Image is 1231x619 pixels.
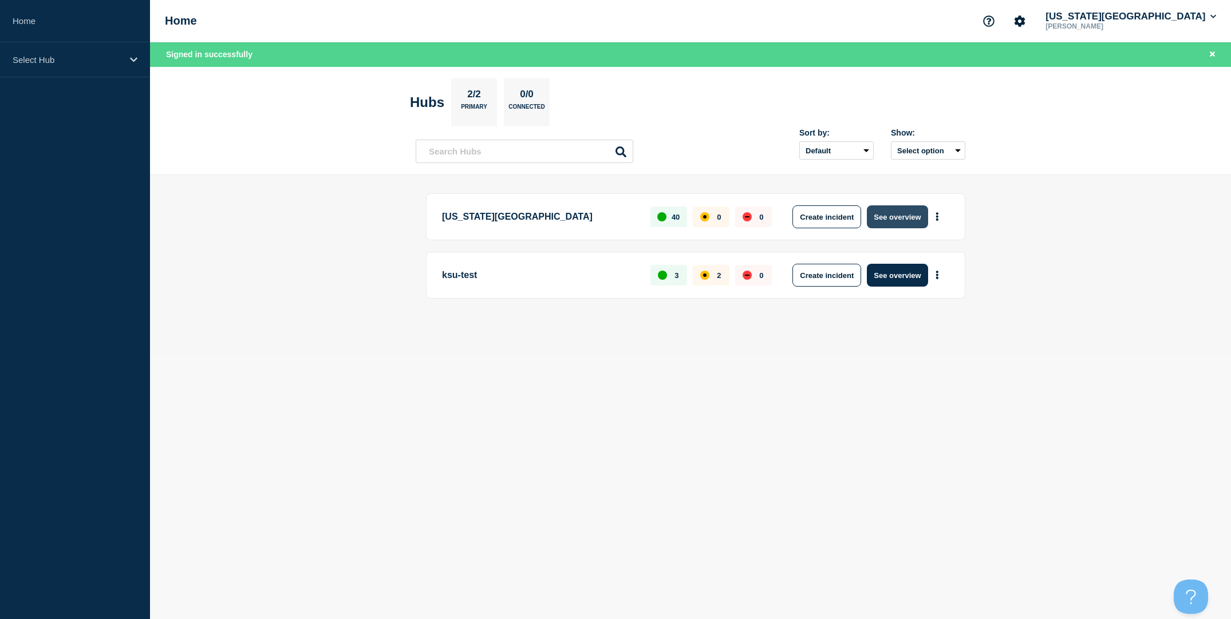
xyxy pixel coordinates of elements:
[717,213,721,221] p: 0
[867,205,928,228] button: See overview
[1043,22,1162,30] p: [PERSON_NAME]
[867,264,928,287] button: See overview
[891,128,965,137] div: Show:
[891,141,965,160] button: Select option
[1174,580,1208,614] iframe: Help Scout Beacon - Open
[700,212,709,221] div: affected
[977,9,1001,33] button: Support
[717,271,721,280] p: 2
[1008,9,1032,33] button: Account settings
[461,104,487,116] p: Primary
[672,213,680,221] p: 40
[1205,48,1220,61] button: Close banner
[759,271,763,280] p: 0
[799,128,874,137] div: Sort by:
[792,205,861,228] button: Create incident
[416,140,633,163] input: Search Hubs
[508,104,545,116] p: Connected
[1043,11,1218,22] button: [US_STATE][GEOGRAPHIC_DATA]
[516,89,538,104] p: 0/0
[930,207,945,228] button: More actions
[674,271,678,280] p: 3
[442,264,637,287] p: ksu-test
[13,55,123,65] p: Select Hub
[165,14,197,27] h1: Home
[442,205,637,228] p: [US_STATE][GEOGRAPHIC_DATA]
[930,265,945,286] button: More actions
[657,212,666,221] div: up
[658,271,667,280] div: up
[743,271,752,280] div: down
[792,264,861,287] button: Create incident
[463,89,486,104] p: 2/2
[759,213,763,221] p: 0
[166,50,252,59] span: Signed in successfully
[743,212,752,221] div: down
[700,271,709,280] div: affected
[799,141,874,160] select: Sort by
[410,94,444,110] h2: Hubs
